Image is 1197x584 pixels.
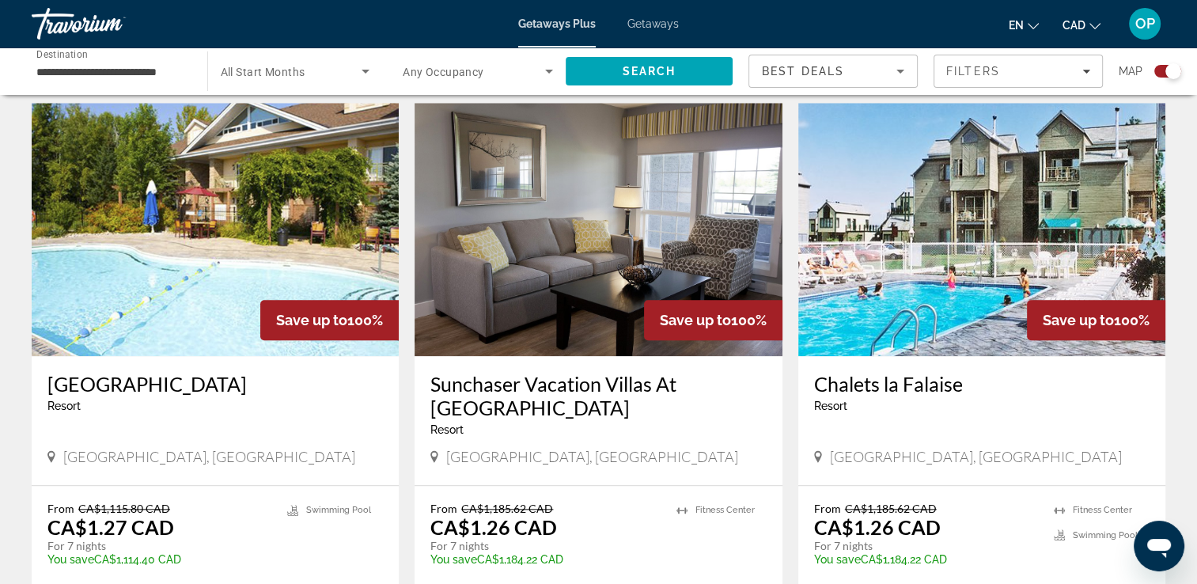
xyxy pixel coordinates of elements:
button: User Menu [1124,7,1165,40]
div: 100% [1027,300,1165,340]
span: From [430,502,457,515]
p: CA$1,114.40 CAD [47,553,271,566]
span: All Start Months [221,66,305,78]
span: Resort [814,400,847,412]
span: Fitness Center [695,505,755,515]
span: CA$1,185.62 CAD [461,502,553,515]
p: CA$1,184.22 CAD [430,553,660,566]
span: [GEOGRAPHIC_DATA], [GEOGRAPHIC_DATA] [446,448,738,465]
span: CA$1,185.62 CAD [845,502,937,515]
button: Change currency [1063,13,1100,36]
span: Swimming Pool [1073,530,1138,540]
span: CA$1,115.80 CAD [78,502,170,515]
a: Getaways [627,17,679,30]
input: Select destination [36,63,187,82]
span: en [1009,19,1024,32]
a: Travorium [32,3,190,44]
a: Sunchaser Vacation Villas At [GEOGRAPHIC_DATA] [430,372,766,419]
mat-select: Sort by [762,62,904,81]
span: From [814,502,841,515]
iframe: Button to launch messaging window [1134,521,1184,571]
a: [GEOGRAPHIC_DATA] [47,372,383,396]
span: [GEOGRAPHIC_DATA], [GEOGRAPHIC_DATA] [63,448,355,465]
span: Any Occupancy [403,66,484,78]
p: CA$1.26 CAD [814,515,941,539]
img: Chalets la Falaise [798,103,1165,356]
span: OP [1135,16,1155,32]
p: CA$1.27 CAD [47,515,174,539]
button: Search [566,57,733,85]
span: You save [430,553,477,566]
span: From [47,502,74,515]
span: Best Deals [762,65,844,78]
p: For 7 nights [814,539,1038,553]
span: Search [622,65,676,78]
span: Destination [36,48,88,59]
span: Fitness Center [1073,505,1132,515]
span: Save up to [1043,312,1114,328]
div: 100% [644,300,782,340]
button: Filters [934,55,1103,88]
span: You save [814,553,861,566]
span: Swimming Pool [306,505,371,515]
img: Sunchaser Vacation Villas At Riverside [415,103,782,356]
span: [GEOGRAPHIC_DATA], [GEOGRAPHIC_DATA] [830,448,1122,465]
span: Map [1119,60,1142,82]
span: You save [47,553,94,566]
span: CAD [1063,19,1085,32]
p: CA$1.26 CAD [430,515,557,539]
a: Chalets la Falaise [814,372,1150,396]
p: For 7 nights [430,539,660,553]
span: Save up to [660,312,731,328]
img: Georgian Bay Hotel & Conference Centre [32,103,399,356]
p: For 7 nights [47,539,271,553]
div: 100% [260,300,399,340]
button: Change language [1009,13,1039,36]
span: Resort [47,400,81,412]
span: Filters [946,65,1000,78]
span: Resort [430,423,464,436]
span: Save up to [276,312,347,328]
p: CA$1,184.22 CAD [814,553,1038,566]
a: Getaways Plus [518,17,596,30]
